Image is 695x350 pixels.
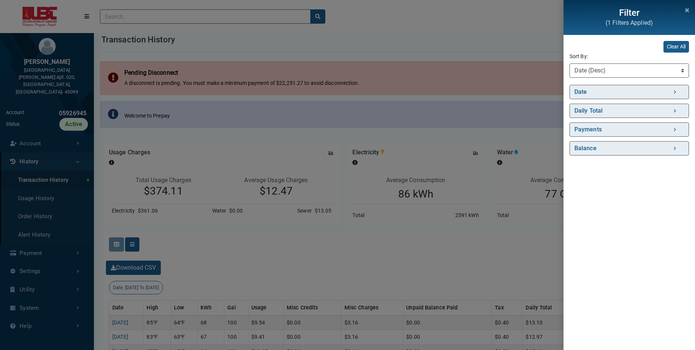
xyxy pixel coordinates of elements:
[570,53,588,60] label: Sort By:
[663,41,689,53] button: Clear All
[573,18,686,27] p: (1 Filters Applied)
[570,122,689,137] a: Payments
[570,141,689,155] a: Balance
[682,2,692,17] button: Close
[570,104,689,118] a: Daily Total
[570,85,689,99] a: Date
[573,8,686,18] h2: Filter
